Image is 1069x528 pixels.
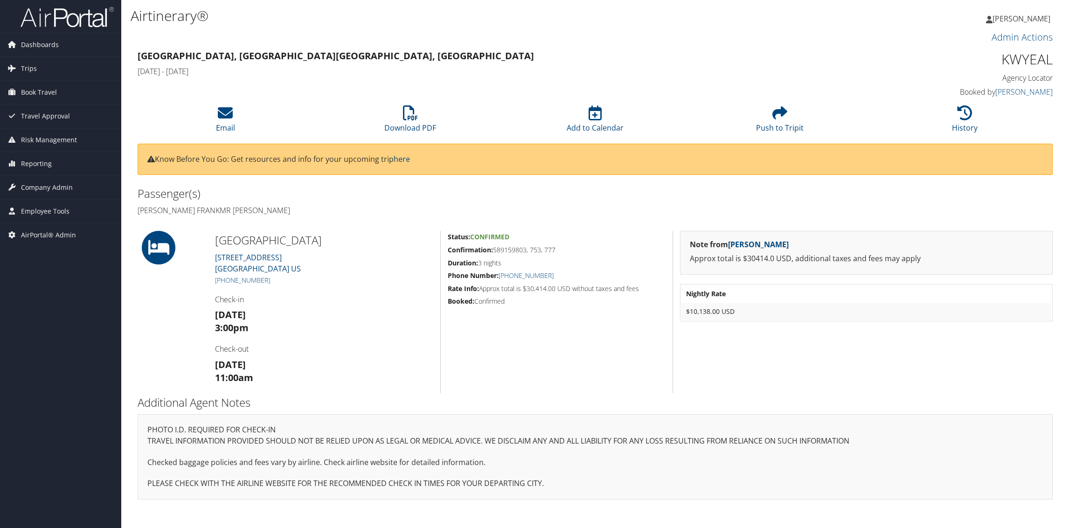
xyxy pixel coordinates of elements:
h4: Agency Locator [834,73,1053,83]
h5: 3 nights [448,258,666,268]
a: Push to Tripit [756,111,804,133]
a: Email [216,111,235,133]
h1: Airtinerary® [131,6,750,26]
th: Nightly Rate [681,285,1051,302]
h5: Approx total is $30,414.00 USD without taxes and fees [448,284,666,293]
span: Company Admin [21,176,73,199]
a: [PERSON_NAME] [728,239,789,250]
p: TRAVEL INFORMATION PROVIDED SHOULD NOT BE RELIED UPON AS LEGAL OR MEDICAL ADVICE. WE DISCLAIM ANY... [147,435,1043,447]
a: here [394,154,410,164]
p: Checked baggage policies and fees vary by airline. Check airline website for detailed information. [147,457,1043,469]
strong: Duration: [448,258,478,267]
strong: Status: [448,232,470,241]
strong: Confirmation: [448,245,493,254]
h1: KWYEAL [834,49,1053,69]
a: History [952,111,978,133]
h4: [PERSON_NAME] Frankmr [PERSON_NAME] [138,205,588,215]
h2: Additional Agent Notes [138,395,1053,410]
h4: Booked by [834,87,1053,97]
h4: [DATE] - [DATE] [138,66,820,76]
a: [PHONE_NUMBER] [499,271,554,280]
a: [PERSON_NAME] [995,87,1053,97]
span: Book Travel [21,81,57,104]
h2: [GEOGRAPHIC_DATA] [215,232,433,248]
p: Approx total is $30414.0 USD, additional taxes and fees may apply [690,253,1043,265]
td: $10,138.00 USD [681,303,1051,320]
strong: Note from [690,239,789,250]
strong: [DATE] [215,308,246,321]
a: Admin Actions [992,31,1053,43]
strong: 3:00pm [215,321,249,334]
span: [PERSON_NAME] [993,14,1050,24]
h4: Check-in [215,294,433,305]
a: Download PDF [384,111,436,133]
p: Know Before You Go: Get resources and info for your upcoming trip [147,153,1043,166]
span: Travel Approval [21,104,70,128]
strong: [GEOGRAPHIC_DATA], [GEOGRAPHIC_DATA] [GEOGRAPHIC_DATA], [GEOGRAPHIC_DATA] [138,49,534,62]
a: [STREET_ADDRESS][GEOGRAPHIC_DATA] US [215,252,301,274]
div: PHOTO I.D. REQUIRED FOR CHECK-IN [138,414,1053,500]
span: Risk Management [21,128,77,152]
a: Add to Calendar [567,111,624,133]
strong: [DATE] [215,358,246,371]
strong: Phone Number: [448,271,499,280]
h2: Passenger(s) [138,186,588,201]
h5: 589159803, 753, 777 [448,245,666,255]
h5: Confirmed [448,297,666,306]
span: Employee Tools [21,200,69,223]
a: [PHONE_NUMBER] [215,276,270,285]
strong: Booked: [448,297,474,306]
span: Trips [21,57,37,80]
span: Dashboards [21,33,59,56]
img: airportal-logo.png [21,6,114,28]
span: Reporting [21,152,52,175]
strong: Rate Info: [448,284,479,293]
p: PLEASE CHECK WITH THE AIRLINE WEBSITE FOR THE RECOMMENDED CHECK IN TIMES FOR YOUR DEPARTING CITY. [147,478,1043,490]
span: Confirmed [470,232,509,241]
h4: Check-out [215,344,433,354]
span: AirPortal® Admin [21,223,76,247]
strong: 11:00am [215,371,253,384]
a: [PERSON_NAME] [986,5,1060,33]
